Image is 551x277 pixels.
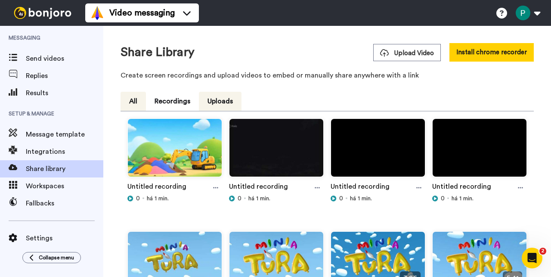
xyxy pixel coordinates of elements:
span: 0 [441,194,445,203]
span: Share library [26,164,103,174]
img: b0e3e78f-8442-45da-ad60-1cb53e0eb95f_thumbnail_source_1755999467.jpg [128,119,222,184]
span: Workspaces [26,181,103,191]
span: Integrations [26,146,103,157]
iframe: Intercom live chat [522,248,542,268]
button: Install chrome recorder [449,43,534,62]
img: 114d6677-28f4-482f-a6a7-8366280bcd31_thumbnail_source_1755999490.jpg [331,119,425,184]
a: Untitled recording [127,181,186,194]
span: Message template [26,129,103,140]
a: Untitled recording [331,181,390,194]
span: 2 [539,248,546,255]
span: 0 [339,194,343,203]
p: Create screen recordings and upload videos to embed or manually share anywhere with a link [121,70,534,81]
span: Video messaging [109,7,175,19]
button: All [121,92,146,111]
a: Untitled recording [229,181,288,194]
span: Upload Video [380,49,434,58]
h1: Share Library [121,46,195,59]
a: Untitled recording [432,181,491,194]
div: há 1 min. [432,194,527,203]
span: Results [26,88,103,98]
div: há 1 min. [229,194,324,203]
button: Recordings [146,92,199,111]
img: d72f73c5-c7f8-4b37-8a69-eb9eee0ab5f8_thumbnail_source_1755999495.jpg [433,119,526,184]
button: Uploads [199,92,241,111]
img: bj-logo-header-white.svg [10,7,75,19]
span: 0 [136,194,140,203]
span: 0 [238,194,241,203]
img: vm-color.svg [90,6,104,20]
span: Send videos [26,53,103,64]
button: Upload Video [373,44,441,61]
div: há 1 min. [331,194,425,203]
span: Settings [26,233,103,243]
span: Fallbacks [26,198,103,209]
img: dd81b2fb-a8e6-4a9c-803a-ec5d11938e07_thumbnail_source_1755999470.jpg [229,119,323,184]
button: Collapse menu [22,252,81,263]
span: Collapse menu [39,254,74,261]
span: Replies [26,71,103,81]
div: há 1 min. [127,194,222,203]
